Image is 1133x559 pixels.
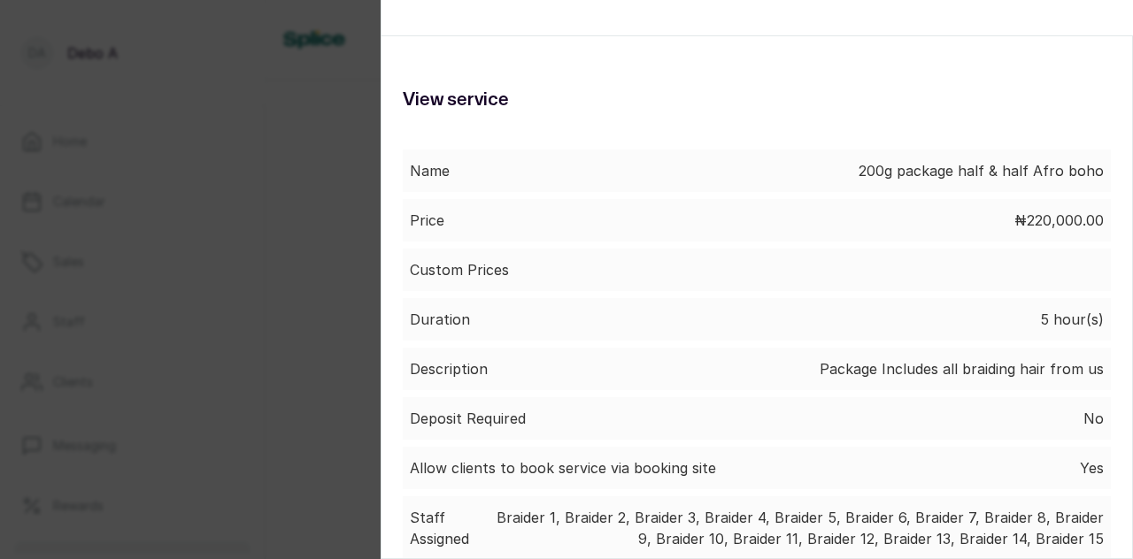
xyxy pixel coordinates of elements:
[410,309,470,330] p: Duration
[403,86,1111,114] h1: View service
[410,358,488,379] p: Description
[410,457,716,479] p: Allow clients to book service via booking site
[410,507,469,549] p: Staff Assigned
[483,507,1104,549] p: Braider 1, Braider 2, Braider 3, Braider 4, Braider 5, Braider 6, Braider 7, Braider 8, Braider 9...
[410,259,509,280] p: Custom Prices
[410,210,444,231] p: Price
[859,160,1104,181] p: 200g package half & half Afro boho
[410,408,526,429] p: Deposit Required
[1014,210,1104,231] p: ₦220,000.00
[1040,309,1104,330] p: 5 hour(s)
[1083,408,1104,429] p: No
[410,160,450,181] p: Name
[1080,457,1104,479] p: Yes
[820,358,1104,379] p: Package Includes all braiding hair from us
